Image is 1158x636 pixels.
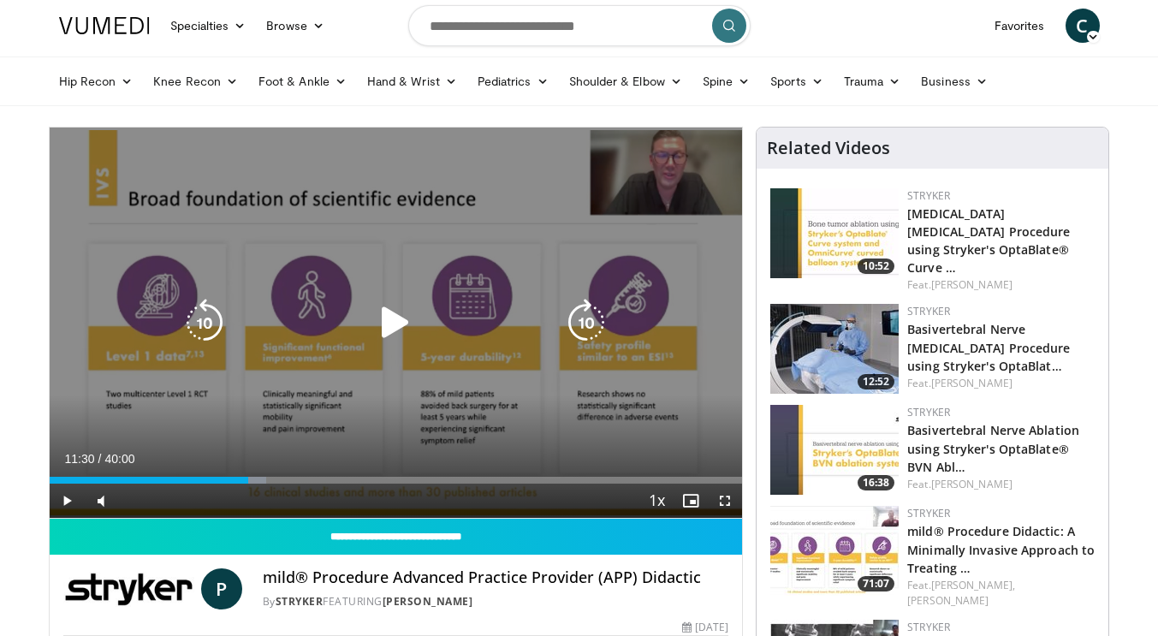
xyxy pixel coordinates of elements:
[907,277,1095,293] div: Feat.
[770,188,899,278] a: 10:52
[907,620,950,634] a: Stryker
[63,568,194,609] img: Stryker
[907,477,1095,492] div: Feat.
[907,205,1070,276] a: [MEDICAL_DATA] [MEDICAL_DATA] Procedure using Stryker's OptaBlate® Curve …
[276,594,324,609] a: Stryker
[50,477,743,484] div: Progress Bar
[770,405,899,495] a: 16:38
[357,64,467,98] a: Hand & Wrist
[858,576,894,591] span: 71:07
[708,484,742,518] button: Fullscreen
[931,376,1013,390] a: [PERSON_NAME]
[256,9,335,43] a: Browse
[263,594,728,609] div: By FEATURING
[767,138,890,158] h4: Related Videos
[907,376,1095,391] div: Feat.
[408,5,751,46] input: Search topics, interventions
[248,64,357,98] a: Foot & Ankle
[907,405,950,419] a: Stryker
[907,422,1079,474] a: Basivertebral Nerve Ablation using Stryker's OptaBlate® BVN Abl…
[984,9,1055,43] a: Favorites
[639,484,674,518] button: Playback Rate
[911,64,998,98] a: Business
[263,568,728,587] h4: mild® Procedure Advanced Practice Provider (APP) Didactic
[682,620,728,635] div: [DATE]
[104,452,134,466] span: 40:00
[770,506,899,596] a: 71:07
[858,259,894,274] span: 10:52
[770,188,899,278] img: 0f0d9d51-420c-42d6-ac87-8f76a25ca2f4.150x105_q85_crop-smart_upscale.jpg
[858,475,894,490] span: 16:38
[907,321,1070,373] a: Basivertebral Nerve [MEDICAL_DATA] Procedure using Stryker's OptaBlat…
[160,9,257,43] a: Specialties
[467,64,559,98] a: Pediatrics
[760,64,834,98] a: Sports
[907,593,989,608] a: [PERSON_NAME]
[907,523,1095,575] a: mild® Procedure Didactic: A Minimally Invasive Approach to Treating …
[1066,9,1100,43] a: C
[907,188,950,203] a: Stryker
[770,304,899,394] img: defb5e87-9a59-4e45-9c94-ca0bb38673d3.150x105_q85_crop-smart_upscale.jpg
[770,506,899,596] img: 9d4bc2db-bb55-4b2e-be96-a2b6c3db8f79.150x105_q85_crop-smart_upscale.jpg
[931,277,1013,292] a: [PERSON_NAME]
[201,568,242,609] a: P
[59,17,150,34] img: VuMedi Logo
[834,64,912,98] a: Trauma
[770,304,899,394] a: 12:52
[143,64,248,98] a: Knee Recon
[98,452,102,466] span: /
[674,484,708,518] button: Enable picture-in-picture mode
[931,477,1013,491] a: [PERSON_NAME]
[907,578,1095,609] div: Feat.
[858,374,894,389] span: 12:52
[84,484,118,518] button: Mute
[559,64,692,98] a: Shoulder & Elbow
[931,578,1015,592] a: [PERSON_NAME],
[49,64,144,98] a: Hip Recon
[383,594,473,609] a: [PERSON_NAME]
[770,405,899,495] img: efc84703-49da-46b6-9c7b-376f5723817c.150x105_q85_crop-smart_upscale.jpg
[692,64,760,98] a: Spine
[50,484,84,518] button: Play
[50,128,743,519] video-js: Video Player
[907,304,950,318] a: Stryker
[907,506,950,520] a: Stryker
[65,452,95,466] span: 11:30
